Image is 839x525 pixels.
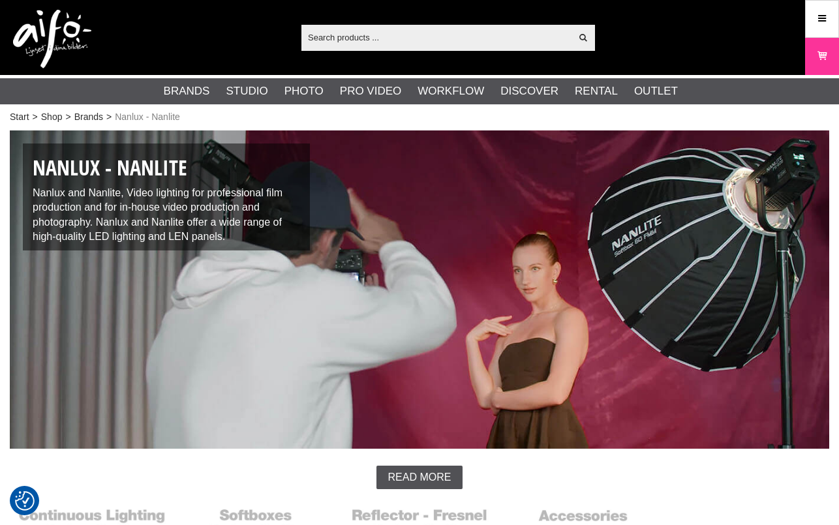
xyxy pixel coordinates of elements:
[340,83,401,100] a: Pro Video
[33,110,38,124] span: >
[575,83,618,100] a: Rental
[226,83,267,100] a: Studio
[301,27,571,47] input: Search products ...
[284,83,324,100] a: Photo
[106,110,112,124] span: >
[418,83,484,100] a: Workflow
[164,83,210,100] a: Brands
[115,110,180,124] span: Nanlux - Nanlite
[10,110,29,124] a: Start
[500,83,558,100] a: Discover
[13,10,91,68] img: logo.png
[33,153,300,183] h1: Nanlux - Nanlite
[388,472,451,483] span: Read more
[10,130,829,449] img: Nanlux - Nanlite LED Light
[65,110,70,124] span: >
[15,491,35,511] img: Revisit consent button
[74,110,103,124] a: Brands
[41,110,63,124] a: Shop
[23,143,310,250] div: Nanlux and Nanlite, Video lighting for professional film production and for in-house video produc...
[15,489,35,513] button: Consent Preferences
[634,83,678,100] a: Outlet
